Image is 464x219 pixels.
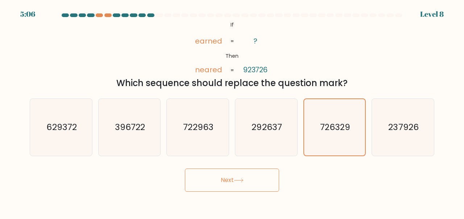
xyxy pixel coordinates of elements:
[185,169,279,192] button: Next
[187,20,277,76] svg: @import url('[URL][DOMAIN_NAME]);
[231,37,234,45] tspan: =
[243,65,268,75] tspan: 923726
[225,52,239,60] tspan: Then
[252,121,282,133] text: 292637
[195,36,222,46] tspan: earned
[320,122,350,133] text: 726329
[231,66,234,74] tspan: =
[253,36,257,46] tspan: ?
[183,121,214,133] text: 722963
[115,121,145,133] text: 396722
[389,121,419,133] text: 237926
[195,65,222,75] tspan: neared
[231,21,234,29] tspan: If
[420,9,444,20] div: Level 8
[46,121,76,133] text: 629372
[34,77,430,90] div: Which sequence should replace the question mark?
[20,9,35,20] div: 5:06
